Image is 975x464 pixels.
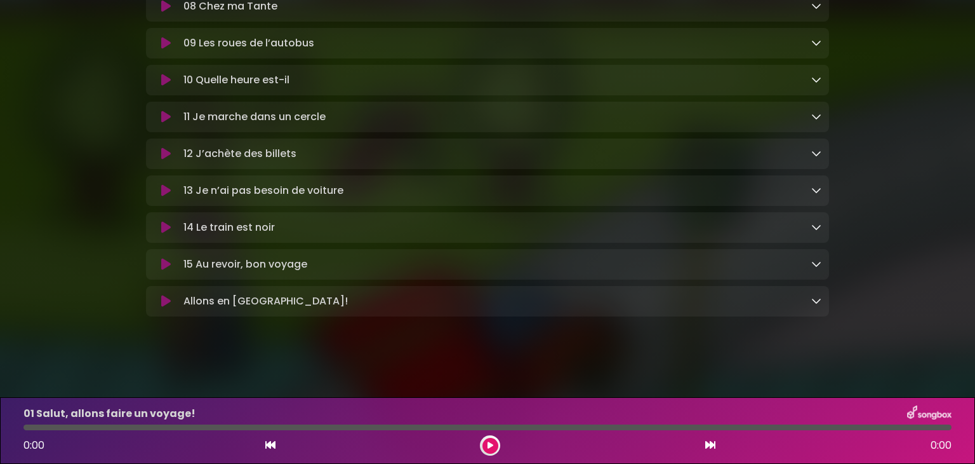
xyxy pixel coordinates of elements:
[183,220,275,235] p: 14 Le train est noir
[183,183,343,198] p: 13 Je n’ai pas besoin de voiture
[183,109,326,125] p: 11 Je marche dans un cercle
[183,36,314,51] p: 09 Les roues de l’autobus
[183,72,289,88] p: 10 Quelle heure est-il
[183,257,307,272] p: 15 Au revoir, bon voyage
[183,294,348,309] p: Allons en [GEOGRAPHIC_DATA]!
[183,146,296,161] p: 12 J’achète des billets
